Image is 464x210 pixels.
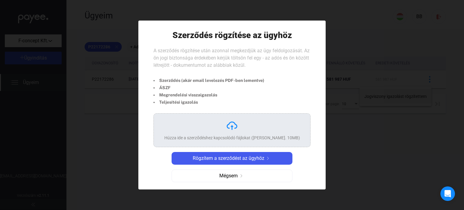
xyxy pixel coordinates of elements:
div: Húzza ide a szerződéshez kapcsolódó fájlokat ([PERSON_NAME]. 10MB) [164,135,300,141]
button: Rögzítem a szerződést az ügyhözarrow-right-white [172,152,292,165]
li: Teljesítési igazolás [153,99,264,106]
span: A szerződés rögzítése után azonnal megkezdjük az ügy feldolgozását. Az ön jogi biztonsága érdekéb... [153,48,310,68]
li: ÁSZF [153,84,264,91]
span: Rögzítem a szerződést az ügyhöz [193,155,264,162]
h1: Szerződés rögzítése az ügyhöz [172,30,292,40]
button: Mégsemarrow-right-grey [172,170,292,182]
li: Szerződés (akár email levelezés PDF-ben lementve) [153,77,264,84]
img: arrow-right-white [264,157,272,160]
div: Open Intercom Messenger [440,186,455,201]
li: Megrendelési visszaigazolás [153,91,264,99]
img: upload-cloud [226,120,238,132]
span: Mégsem [219,172,238,179]
img: arrow-right-grey [238,174,245,177]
